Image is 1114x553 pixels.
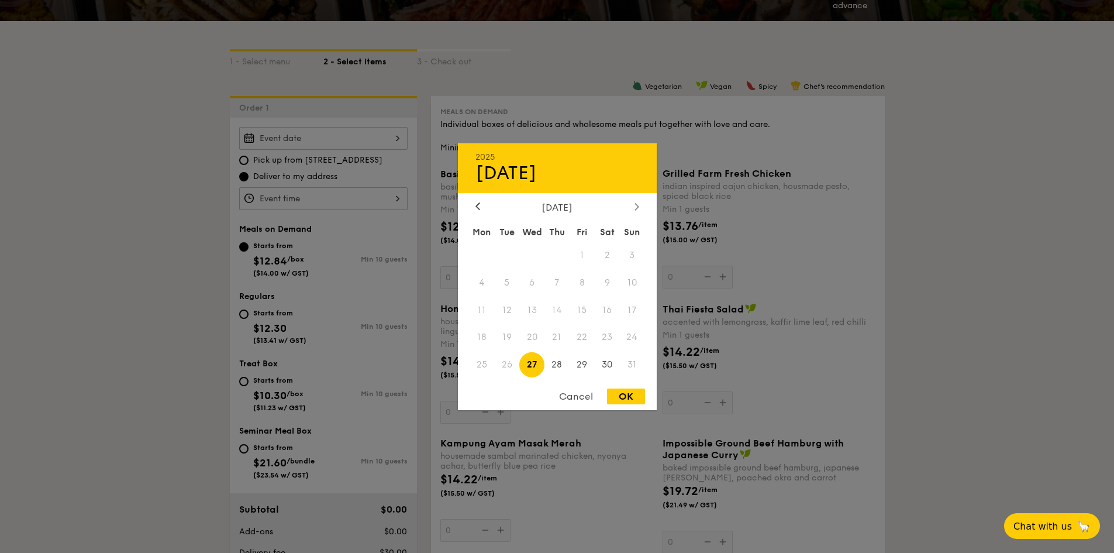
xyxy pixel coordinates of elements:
[519,352,544,377] span: 27
[595,325,620,350] span: 23
[544,325,570,350] span: 21
[494,221,519,242] div: Tue
[1077,520,1091,533] span: 🦙
[595,352,620,377] span: 30
[570,221,595,242] div: Fri
[544,221,570,242] div: Thu
[494,297,519,322] span: 12
[570,242,595,267] span: 1
[570,325,595,350] span: 22
[475,201,639,212] div: [DATE]
[620,270,645,295] span: 10
[470,221,495,242] div: Mon
[595,270,620,295] span: 9
[519,297,544,322] span: 13
[570,297,595,322] span: 15
[544,297,570,322] span: 14
[494,270,519,295] span: 5
[620,242,645,267] span: 3
[547,389,605,404] div: Cancel
[470,352,495,377] span: 25
[620,352,645,377] span: 31
[595,242,620,267] span: 2
[620,297,645,322] span: 17
[1004,513,1100,539] button: Chat with us🦙
[595,221,620,242] div: Sat
[519,221,544,242] div: Wed
[475,162,639,184] div: [DATE]
[1013,521,1072,532] span: Chat with us
[494,352,519,377] span: 26
[544,352,570,377] span: 28
[607,389,645,404] div: OK
[470,297,495,322] span: 11
[470,270,495,295] span: 4
[475,152,639,162] div: 2025
[519,325,544,350] span: 20
[519,270,544,295] span: 6
[570,270,595,295] span: 8
[544,270,570,295] span: 7
[620,325,645,350] span: 24
[595,297,620,322] span: 16
[470,325,495,350] span: 18
[494,325,519,350] span: 19
[620,221,645,242] div: Sun
[570,352,595,377] span: 29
